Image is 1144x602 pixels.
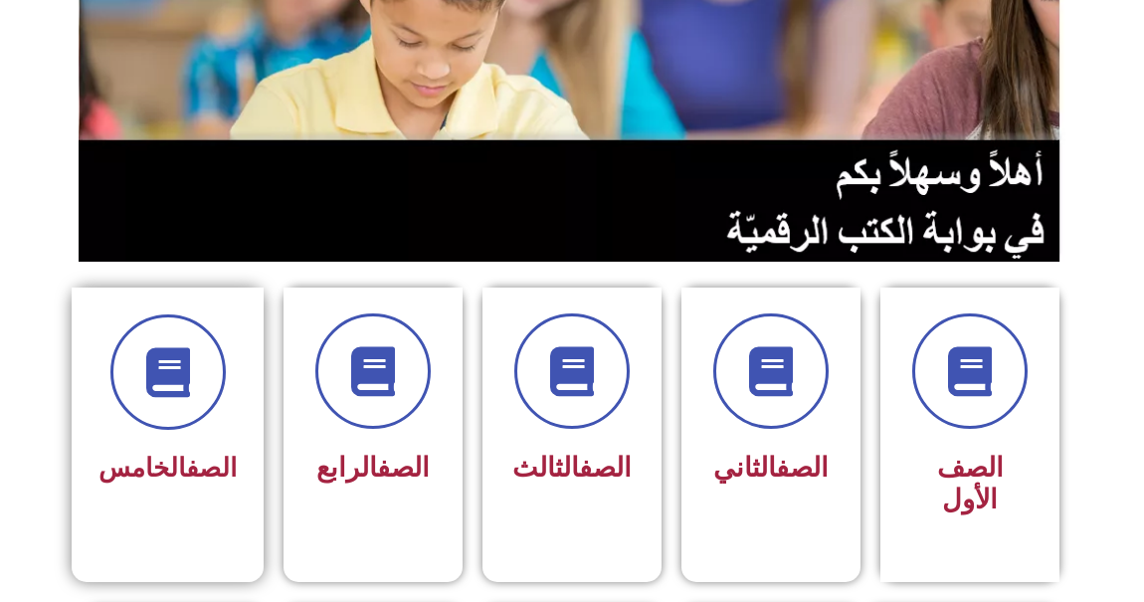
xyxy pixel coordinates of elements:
span: الخامس [98,453,237,483]
span: الرابع [316,452,430,484]
span: الصف الأول [937,452,1004,515]
a: الصف [377,452,430,484]
a: الصف [186,453,237,483]
span: الثاني [713,452,829,484]
a: الصف [776,452,829,484]
a: الصف [579,452,632,484]
span: الثالث [512,452,632,484]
